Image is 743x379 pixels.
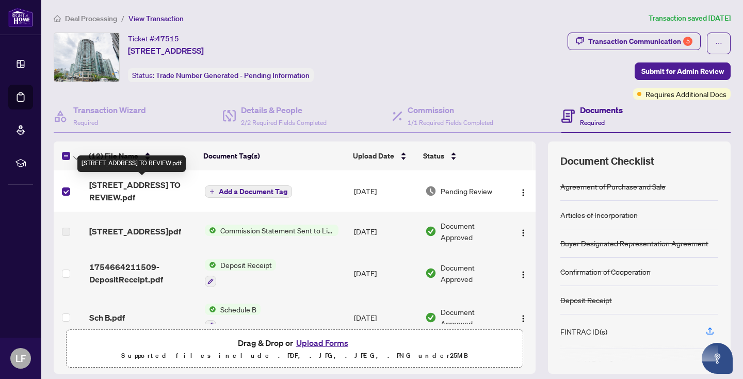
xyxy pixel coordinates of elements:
[85,141,199,170] th: (12) File Name
[156,71,310,80] span: Trade Number Generated - Pending Information
[568,33,701,50] button: Transaction Communication5
[128,14,184,23] span: View Transaction
[238,336,351,350] span: Drag & Drop or
[560,181,666,192] div: Agreement of Purchase and Sale
[423,150,444,162] span: Status
[441,262,506,285] span: Document Approved
[89,311,125,324] span: Sch B.pdf
[408,104,493,116] h4: Commission
[241,119,327,127] span: 2/2 Required Fields Completed
[128,33,179,44] div: Ticket #:
[65,14,117,23] span: Deal Processing
[560,294,612,306] div: Deposit Receipt
[560,326,607,337] div: FINTRAC ID(s)
[205,185,292,198] button: Add a Document Tag
[219,188,287,195] span: Add a Document Tag
[588,33,692,50] div: Transaction Communication
[205,259,276,287] button: Status IconDeposit Receipt
[54,15,61,22] span: home
[89,150,138,162] span: (12) File Name
[205,225,338,236] button: Status IconCommission Statement Sent to Listing Brokerage
[441,306,506,329] span: Document Approved
[205,304,216,315] img: Status Icon
[350,251,421,295] td: [DATE]
[73,350,516,362] p: Supported files include .PDF, .JPG, .JPEG, .PNG under 25 MB
[73,104,146,116] h4: Transaction Wizard
[419,141,507,170] th: Status
[560,238,708,249] div: Buyer Designated Representation Agreement
[519,271,527,279] img: Logo
[89,179,197,203] span: [STREET_ADDRESS] TO REVIEW.pdf
[350,212,421,251] td: [DATE]
[15,351,26,366] span: LF
[89,261,197,286] span: 1754664211509-DepositReceipt.pdf
[205,259,216,271] img: Status Icon
[209,189,215,194] span: plus
[350,170,421,212] td: [DATE]
[67,330,523,368] span: Drag & Drop orUpload FormsSupported files include .PDF, .JPG, .JPEG, .PNG under25MB
[635,62,731,80] button: Submit for Admin Review
[519,188,527,197] img: Logo
[649,12,731,24] article: Transaction saved [DATE]
[199,141,349,170] th: Document Tag(s)
[702,343,733,374] button: Open asap
[441,185,492,197] span: Pending Review
[156,34,179,43] span: 47515
[515,183,531,199] button: Logo
[515,223,531,240] button: Logo
[519,314,527,323] img: Logo
[580,104,623,116] h4: Documents
[89,225,181,238] span: [STREET_ADDRESS]pdf
[241,104,327,116] h4: Details & People
[408,119,493,127] span: 1/1 Required Fields Completed
[560,154,654,168] span: Document Checklist
[349,141,419,170] th: Upload Date
[293,336,351,350] button: Upload Forms
[73,119,98,127] span: Required
[645,88,726,100] span: Requires Additional Docs
[715,40,722,47] span: ellipsis
[683,37,692,46] div: 5
[205,304,261,331] button: Status IconSchedule B
[580,119,605,127] span: Required
[425,185,437,197] img: Document Status
[519,229,527,237] img: Logo
[425,267,437,279] img: Document Status
[77,155,186,172] div: [STREET_ADDRESS] TO REVIEW.pdf
[54,33,119,82] img: IMG-C12197461_1.jpg
[560,209,638,220] div: Articles of Incorporation
[216,259,276,271] span: Deposit Receipt
[216,225,338,236] span: Commission Statement Sent to Listing Brokerage
[8,8,33,27] img: logo
[641,63,724,80] span: Submit for Admin Review
[205,225,216,236] img: Status Icon
[121,12,124,24] li: /
[560,266,651,277] div: Confirmation of Cooperation
[350,295,421,340] td: [DATE]
[425,312,437,323] img: Document Status
[128,68,314,82] div: Status:
[128,44,204,57] span: [STREET_ADDRESS]
[515,309,531,326] button: Logo
[515,265,531,281] button: Logo
[216,304,261,315] span: Schedule B
[353,150,394,162] span: Upload Date
[425,226,437,237] img: Document Status
[441,220,506,243] span: Document Approved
